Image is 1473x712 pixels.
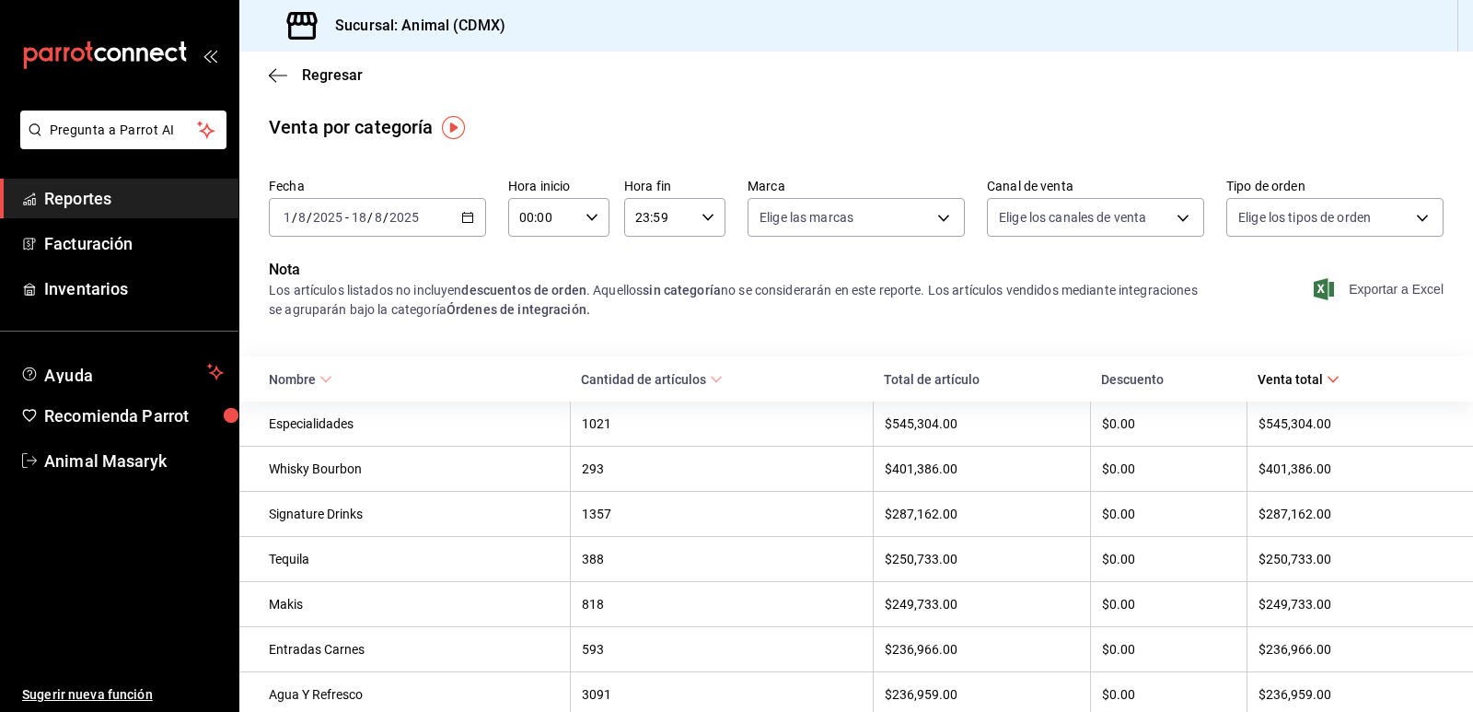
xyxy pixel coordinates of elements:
[885,416,1079,431] div: $545,304.00
[367,210,373,225] span: /
[885,461,1079,476] div: $401,386.00
[312,210,343,225] input: ----
[44,231,224,256] span: Facturación
[269,113,434,141] div: Venta por categoría
[307,210,312,225] span: /
[13,134,226,153] a: Pregunta a Parrot AI
[643,283,721,298] strong: sin categoría
[203,48,217,63] button: open_drawer_menu
[302,66,363,84] span: Regresar
[508,180,609,193] label: Hora inicio
[269,180,486,193] label: Fecha
[292,210,297,225] span: /
[581,372,723,387] span: Cantidad de artículos
[269,66,363,84] button: Regresar
[1238,208,1371,227] span: Elige los tipos de orden
[760,208,853,227] span: Elige las marcas
[1102,416,1235,431] div: $0.00
[987,180,1204,193] label: Canal de venta
[44,361,200,383] span: Ayuda
[1102,461,1235,476] div: $0.00
[269,597,559,612] div: Makis
[624,180,725,193] label: Hora fin
[269,687,559,702] div: Agua Y Refresco
[461,283,586,298] strong: descuentos de orden
[582,552,862,566] div: 388
[1317,278,1444,300] button: Exportar a Excel
[1258,552,1444,566] div: $250,733.00
[20,111,226,149] button: Pregunta a Parrot AI
[1258,687,1444,702] div: $236,959.00
[345,210,349,225] span: -
[269,461,559,476] div: Whisky Bourbon
[582,642,862,657] div: 593
[1102,597,1235,612] div: $0.00
[389,210,420,225] input: ----
[1090,356,1247,402] th: Descuento
[22,685,224,705] span: Sugerir nueva función
[1226,180,1444,193] label: Tipo de orden
[442,116,465,139] img: Tooltip marker
[44,403,224,428] span: Recomienda Parrot
[44,449,224,473] span: Animal Masaryk
[283,210,292,225] input: --
[1258,642,1444,657] div: $236,966.00
[269,552,559,566] div: Tequila
[269,281,1204,320] div: Los artículos listados no incluyen . Aquellos no se considerarán en este reporte. Los artículos v...
[582,507,862,521] div: 1357
[885,552,1079,566] div: $250,733.00
[1258,461,1444,476] div: $401,386.00
[582,597,862,612] div: 818
[351,210,367,225] input: --
[582,461,862,476] div: 293
[1102,642,1235,657] div: $0.00
[269,416,559,431] div: Especialidades
[1258,372,1340,387] span: Venta total
[44,186,224,211] span: Reportes
[447,302,590,317] strong: Órdenes de integración.
[269,642,559,657] div: Entradas Carnes
[885,642,1079,657] div: $236,966.00
[1102,687,1235,702] div: $0.00
[885,597,1079,612] div: $249,733.00
[1258,597,1444,612] div: $249,733.00
[320,15,505,37] h3: Sucursal: Animal (CDMX)
[269,507,559,521] div: Signature Drinks
[748,180,965,193] label: Marca
[297,210,307,225] input: --
[582,687,862,702] div: 3091
[269,259,1204,281] p: Nota
[1258,507,1444,521] div: $287,162.00
[269,372,332,387] span: Nombre
[999,208,1146,227] span: Elige los canales de venta
[582,416,862,431] div: 1021
[1102,507,1235,521] div: $0.00
[50,121,198,140] span: Pregunta a Parrot AI
[1258,416,1444,431] div: $545,304.00
[873,356,1090,402] th: Total de artículo
[1102,552,1235,566] div: $0.00
[885,507,1079,521] div: $287,162.00
[885,687,1079,702] div: $236,959.00
[383,210,389,225] span: /
[374,210,383,225] input: --
[44,276,224,301] span: Inventarios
